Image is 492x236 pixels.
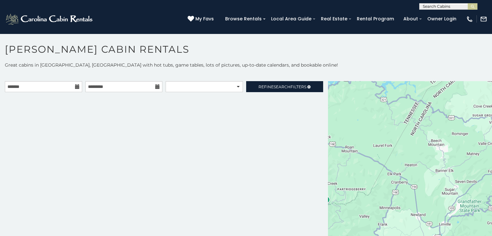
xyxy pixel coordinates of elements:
span: Search [274,84,290,89]
a: About [400,14,421,24]
span: Refine Filters [258,84,306,89]
a: My Favs [188,16,215,23]
span: My Favs [195,16,214,22]
a: Browse Rentals [222,14,265,24]
a: RefineSearchFilters [246,81,323,92]
img: phone-regular-white.png [466,16,473,23]
a: Owner Login [424,14,460,24]
a: Rental Program [354,14,397,24]
img: White-1-2.png [5,13,94,26]
img: mail-regular-white.png [480,16,487,23]
a: Local Area Guide [268,14,315,24]
a: Real Estate [318,14,351,24]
